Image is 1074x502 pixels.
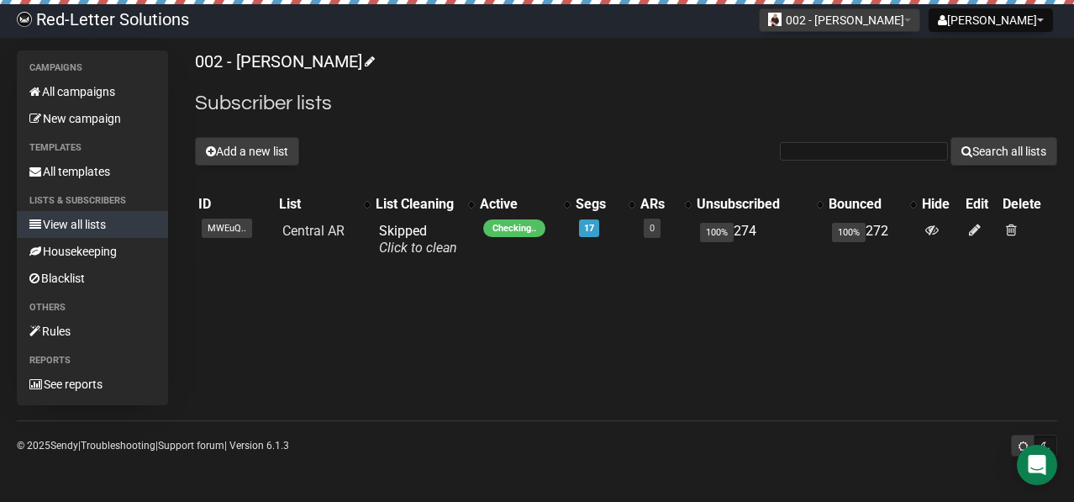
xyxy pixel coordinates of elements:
[17,58,168,78] li: Campaigns
[832,223,866,242] span: 100%
[158,440,224,452] a: Support forum
[379,223,457,256] span: Skipped
[697,196,808,213] div: Unsubscribed
[195,193,276,216] th: ID: No sort applied, sorting is disabled
[379,240,457,256] a: Click to clean
[576,196,619,213] div: Segs
[637,193,693,216] th: ARs: No sort applied, activate to apply an ascending sort
[376,196,460,213] div: List Cleaning
[999,193,1057,216] th: Delete: No sort applied, sorting is disabled
[17,351,168,371] li: Reports
[572,193,636,216] th: Segs: No sort applied, activate to apply an ascending sort
[198,196,273,213] div: ID
[202,219,252,238] span: MWEuQ..
[17,436,289,455] p: © 2025 | | | Version 6.1.3
[17,191,168,211] li: Lists & subscribers
[768,13,782,26] img: 44.jpg
[700,223,734,242] span: 100%
[17,371,168,398] a: See reports
[276,193,372,216] th: List: No sort applied, activate to apply an ascending sort
[17,138,168,158] li: Templates
[584,223,594,234] a: 17
[476,193,573,216] th: Active: No sort applied, activate to apply an ascending sort
[919,193,962,216] th: Hide: No sort applied, sorting is disabled
[195,137,299,166] button: Add a new list
[922,196,959,213] div: Hide
[17,238,168,265] a: Housekeeping
[282,223,345,239] a: Central AR
[17,105,168,132] a: New campaign
[962,193,1000,216] th: Edit: No sort applied, sorting is disabled
[483,219,545,237] span: Checking..
[372,193,476,216] th: List Cleaning: No sort applied, activate to apply an ascending sort
[195,51,372,71] a: 002 - [PERSON_NAME]
[759,8,920,32] button: 002 - [PERSON_NAME]
[17,12,32,27] img: 983279c4004ba0864fc8a668c650e103
[829,196,902,213] div: Bounced
[17,158,168,185] a: All templates
[17,78,168,105] a: All campaigns
[825,193,919,216] th: Bounced: No sort applied, activate to apply an ascending sort
[50,440,78,452] a: Sendy
[17,298,168,318] li: Others
[17,318,168,345] a: Rules
[1017,445,1057,485] div: Open Intercom Messenger
[929,8,1053,32] button: [PERSON_NAME]
[17,211,168,238] a: View all lists
[966,196,997,213] div: Edit
[480,196,556,213] div: Active
[81,440,155,452] a: Troubleshooting
[640,196,677,213] div: ARs
[1003,196,1054,213] div: Delete
[195,88,1057,119] h2: Subscriber lists
[693,193,825,216] th: Unsubscribed: No sort applied, activate to apply an ascending sort
[693,216,825,263] td: 274
[950,137,1057,166] button: Search all lists
[650,223,655,234] a: 0
[825,216,919,263] td: 272
[17,265,168,292] a: Blacklist
[279,196,355,213] div: List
